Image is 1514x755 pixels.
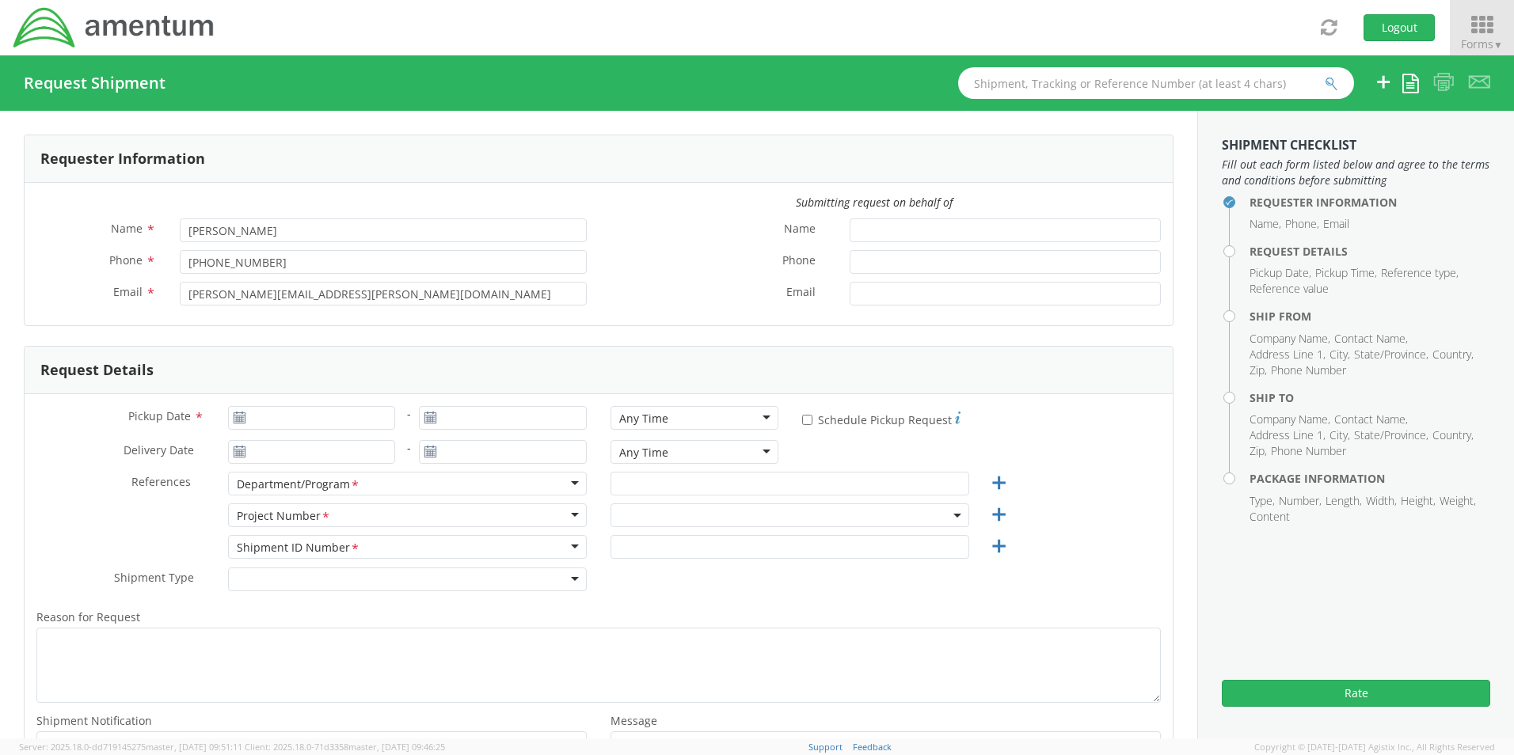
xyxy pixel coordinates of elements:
a: Support [808,741,843,753]
li: Name [1250,216,1281,232]
span: Email [113,284,143,299]
button: Logout [1364,14,1435,41]
li: Content [1250,509,1290,525]
li: Zip [1250,443,1267,459]
div: Any Time [619,445,668,461]
li: Length [1326,493,1362,509]
button: Rate [1222,680,1490,707]
span: master, [DATE] 09:46:25 [348,741,445,753]
label: Schedule Pickup Request [802,409,961,428]
span: Forms [1461,36,1503,51]
li: Email [1323,216,1349,232]
span: Email [786,284,816,302]
span: Pickup Date [128,408,191,423]
li: City [1330,347,1350,362]
li: Zip [1250,362,1267,378]
h4: Ship From [1250,310,1490,322]
span: Shipment Type [114,570,194,588]
i: Submitting request on behalf of [796,195,953,210]
a: Feedback [853,741,892,753]
img: dyn-intl-logo-049831509241104b2a82.png [12,6,216,50]
span: master, [DATE] 09:51:11 [146,741,242,753]
input: Shipment, Tracking or Reference Number (at least 4 chars) [958,67,1354,99]
h3: Request Details [40,362,154,378]
li: Country [1432,427,1474,443]
input: Schedule Pickup Request [802,415,812,425]
div: Project Number [237,508,331,525]
span: Client: 2025.18.0-71d3358 [245,741,445,753]
li: Country [1432,347,1474,362]
span: Phone [782,252,816,271]
li: Pickup Date [1250,265,1311,281]
h3: Requester Information [40,151,205,167]
li: Company Name [1250,331,1330,347]
span: Name [111,221,143,236]
li: Company Name [1250,412,1330,427]
li: City [1330,427,1350,443]
li: Phone Number [1271,362,1346,378]
h3: Shipment Checklist [1222,138,1490,153]
h4: Ship To [1250,392,1490,404]
div: Department/Program [237,476,360,493]
li: State/Province [1354,427,1428,443]
span: Fill out each form listed below and agree to the terms and conditions before submitting [1222,157,1490,188]
span: Name [784,221,816,239]
h4: Request Details [1250,245,1490,257]
span: Message [611,713,657,728]
li: Number [1279,493,1322,509]
li: Address Line 1 [1250,427,1326,443]
li: Phone Number [1271,443,1346,459]
li: State/Province [1354,347,1428,362]
li: Type [1250,493,1275,509]
li: Contact Name [1334,331,1408,347]
span: References [131,474,191,489]
span: Shipment Notification [36,713,152,728]
span: Phone [109,252,143,267]
li: Address Line 1 [1250,347,1326,362]
li: Height [1401,493,1436,509]
li: Width [1366,493,1397,509]
li: Phone [1285,216,1319,232]
span: ▼ [1493,38,1503,51]
li: Pickup Time [1315,265,1377,281]
span: Copyright © [DATE]-[DATE] Agistix Inc., All Rights Reserved [1254,741,1495,753]
li: Weight [1440,493,1476,509]
div: Shipment ID Number [237,540,360,556]
h4: Requester Information [1250,196,1490,208]
h4: Request Shipment [24,74,165,92]
span: Reason for Request [36,609,140,624]
span: Delivery Date [124,442,194,461]
div: Any Time [619,411,668,427]
li: Reference type [1381,265,1459,281]
h4: Package Information [1250,472,1490,484]
span: Server: 2025.18.0-dd719145275 [19,741,242,753]
li: Contact Name [1334,412,1408,427]
li: Reference value [1250,281,1329,297]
